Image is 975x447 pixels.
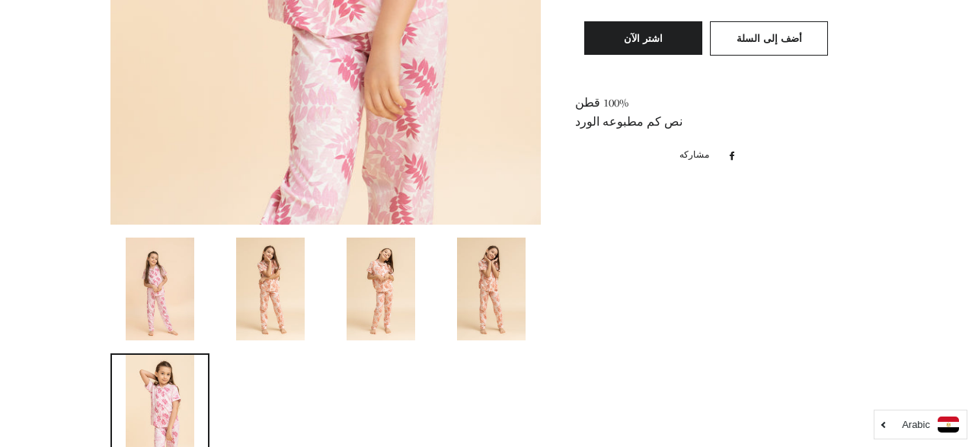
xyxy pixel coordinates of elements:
button: اشتر الآن [584,21,702,55]
img: تحميل الصورة في عارض المعرض ، بيجاما ندى الصغيره نص كم [236,238,305,340]
button: أضف إلى السلة [710,21,828,55]
img: تحميل الصورة في عارض المعرض ، بيجاما ندى الصغيره نص كم [126,238,194,340]
div: 100% قطن نص كم مطبوعه الورد [575,94,846,132]
img: تحميل الصورة في عارض المعرض ، بيجاما ندى الصغيره نص كم [457,238,526,340]
a: Arabic [882,417,959,433]
span: أضف إلى السلة [737,32,802,44]
i: Arabic [902,420,930,429]
span: مشاركه [679,147,717,164]
img: تحميل الصورة في عارض المعرض ، بيجاما ندى الصغيره نص كم [347,238,415,340]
